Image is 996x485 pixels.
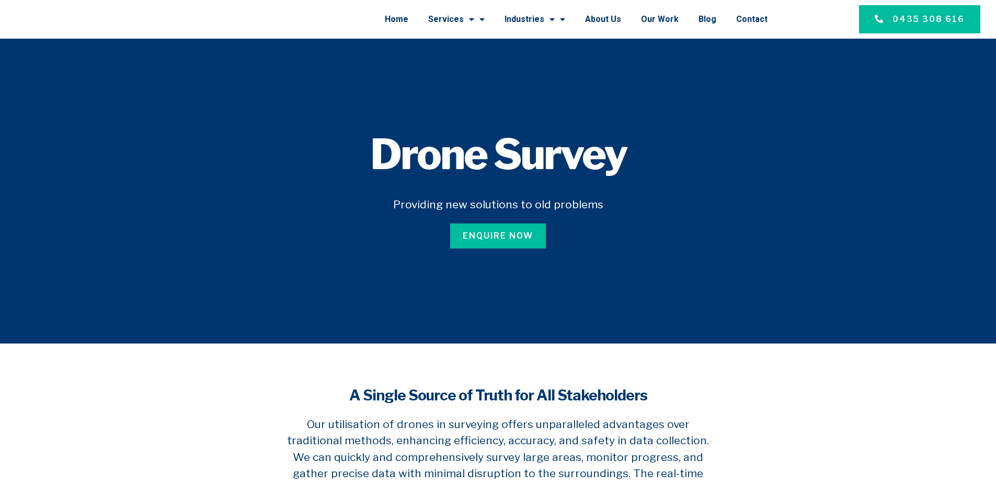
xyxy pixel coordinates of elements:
a: Services [428,6,485,33]
a: Home [385,6,408,33]
a: Blog [699,6,716,33]
a: Contact [736,6,768,33]
nav: Menu [169,6,768,33]
h4: A Single Source of Truth for All Stakeholders [284,385,713,406]
h1: Drone Survey [186,134,811,175]
a: Enquire Now [450,223,546,249]
a: Our Work [641,6,679,33]
a: Industries [505,6,565,33]
span: Enquire Now [463,230,533,242]
img: Final-Logo copy [31,8,140,31]
a: 0435 308 616 [859,5,980,33]
a: About Us [585,6,621,33]
span: 0435 308 616 [892,13,965,26]
h5: Providing new solutions to old problems [186,196,811,213]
